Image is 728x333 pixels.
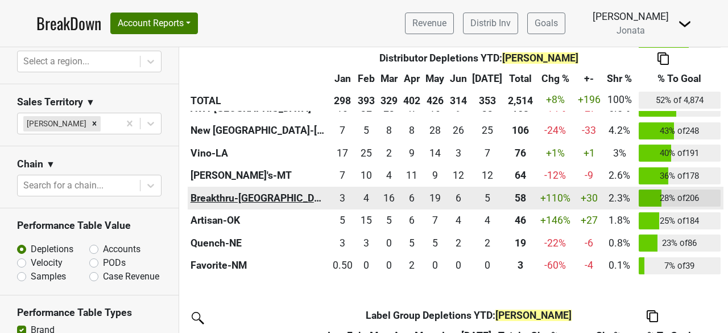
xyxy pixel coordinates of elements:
div: 2 [403,258,420,273]
th: 45.570 [505,209,536,232]
td: 1.5 [470,232,506,254]
div: 4 [472,213,502,228]
div: 5 [333,213,353,228]
div: +27 [578,213,601,228]
div: 46 [508,213,533,228]
label: Depletions [31,242,73,256]
td: 10.5 [400,165,423,187]
div: 12 [472,168,502,183]
span: Jonata [617,25,645,36]
button: Account Reports [110,13,198,34]
div: 0 [450,258,467,273]
td: 0 [470,254,506,277]
th: May: activate to sort column ascending [423,68,447,88]
div: 26 [450,123,467,138]
td: 6.5 [423,209,447,232]
th: Quench-NE [188,232,330,254]
div: 0 [358,258,375,273]
td: 1.8% [603,209,636,232]
div: 4 [380,168,398,183]
td: 5.083 [355,120,378,142]
label: Velocity [31,256,63,270]
td: 7.749 [378,120,400,142]
td: 19.417 [423,187,447,209]
div: 16 [380,191,398,205]
h3: Sales Territory [17,96,83,108]
div: -33 [578,123,601,138]
td: 4.41 [470,209,506,232]
th: [PERSON_NAME]'s-MT [188,165,330,187]
th: TOTAL [188,88,330,111]
div: 6 [403,213,420,228]
td: -24 % [536,120,575,142]
div: 5 [472,191,502,205]
div: 3 [333,236,353,250]
div: 3 [333,191,353,205]
span: ▼ [86,96,95,109]
td: 13.5 [423,142,447,165]
th: 329 [378,88,400,111]
div: 9 [425,168,444,183]
th: 19.420 [505,232,536,254]
td: 2.91 [330,232,355,254]
td: 4.916 [470,187,506,209]
td: 15.665 [378,187,400,209]
label: PODs [103,256,126,270]
div: 6 [450,191,467,205]
td: 14.58 [355,209,378,232]
th: New [GEOGRAPHIC_DATA]-[GEOGRAPHIC_DATA] [188,120,330,142]
th: 298 [330,88,355,111]
td: 4.76 [423,232,447,254]
div: 2 [450,236,467,250]
div: 76 [508,146,533,161]
td: +146 % [536,209,575,232]
td: 3.5 [447,209,470,232]
td: 9 [400,142,423,165]
td: 0.1% [603,254,636,277]
label: Samples [31,270,66,283]
div: 28 [425,123,444,138]
th: 2.833 [505,254,536,277]
th: Feb: activate to sort column ascending [355,68,378,88]
th: 58.082 [505,187,536,209]
th: % To Goal: activate to sort column ascending [636,68,723,88]
div: [PERSON_NAME] [23,116,88,131]
td: 7 [470,142,506,165]
th: Shr %: activate to sort column ascending [603,68,636,88]
td: 17.334 [330,142,355,165]
div: -4 [578,258,601,273]
td: 2.5 [330,187,355,209]
td: 3% [603,142,636,165]
th: &nbsp;: activate to sort column ascending [188,68,330,88]
td: 0.8% [603,232,636,254]
td: 12.17 [447,165,470,187]
td: 4.34 [378,165,400,187]
td: 5.834 [447,187,470,209]
div: 6 [403,191,420,205]
td: 4.2% [603,120,636,142]
td: 0 [378,232,400,254]
h3: Performance Table Value [17,220,162,232]
div: 7 [333,168,353,183]
th: Apr: activate to sort column ascending [400,68,423,88]
div: 11 [403,168,420,183]
a: Revenue [405,13,454,34]
td: 9.59 [355,165,378,187]
td: 3.75 [355,187,378,209]
th: Total: activate to sort column ascending [505,68,536,88]
td: 5.25 [400,232,423,254]
th: Jul: activate to sort column ascending [470,68,506,88]
label: Accounts [103,242,140,256]
td: -60 % [536,254,575,277]
div: 10 [358,168,375,183]
td: 3 [355,232,378,254]
td: -12 % [536,165,575,187]
td: 6.25 [400,209,423,232]
td: 6 [400,187,423,209]
div: 5 [358,123,375,138]
h3: Performance Table Types [17,307,162,319]
td: 0 [378,254,400,277]
th: Artisan-OK [188,209,330,232]
td: 27.999 [423,120,447,142]
div: -6 [578,236,601,250]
